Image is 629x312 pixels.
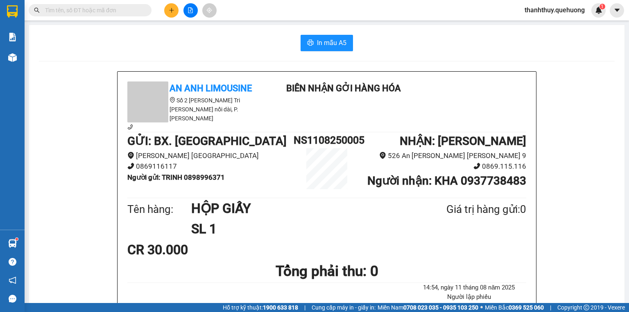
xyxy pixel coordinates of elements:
span: Cung cấp máy in - giấy in: [312,303,376,312]
sup: 1 [600,4,605,9]
h1: NS1108250005 [294,132,360,148]
b: Người gửi : TRINH 0898996371 [127,173,225,181]
sup: 1 [16,238,18,240]
span: 1 [601,4,604,9]
span: phone [473,163,480,170]
b: GỬI : BX. [GEOGRAPHIC_DATA] [127,134,287,148]
li: [PERSON_NAME] [GEOGRAPHIC_DATA] [127,150,294,161]
strong: 0369 525 060 [509,304,544,311]
h1: SL 1 [191,219,407,239]
button: plus [164,3,179,18]
img: solution-icon [8,33,17,41]
h1: Tổng phải thu: 0 [127,260,526,283]
span: In mẫu A5 [317,38,346,48]
span: plus [169,7,174,13]
span: | [550,303,551,312]
img: warehouse-icon [8,53,17,62]
span: Hỗ trợ kỹ thuật: [223,303,298,312]
span: phone [127,163,134,170]
span: copyright [584,305,589,310]
span: Miền Bắc [485,303,544,312]
span: environment [170,97,175,103]
span: notification [9,276,16,284]
span: printer [307,39,314,47]
li: Người lập phiếu [412,292,526,302]
span: phone [127,124,133,130]
span: aim [206,7,212,13]
span: thanhthuy.quehuong [518,5,591,15]
button: caret-down [610,3,624,18]
b: Biên nhận gởi hàng hóa [286,83,401,93]
b: NHẬN : [PERSON_NAME] [400,134,526,148]
span: environment [379,152,386,159]
div: Giá trị hàng gửi: 0 [407,201,526,218]
span: search [34,7,40,13]
div: CR 30.000 [127,240,259,260]
li: 0869.115.116 [360,161,526,172]
h1: HỘP GIẤY [191,198,407,219]
span: question-circle [9,258,16,266]
span: | [304,303,305,312]
span: file-add [188,7,193,13]
button: printerIn mẫu A5 [301,35,353,51]
strong: 0708 023 035 - 0935 103 250 [403,304,478,311]
li: 526 An [PERSON_NAME] [PERSON_NAME] 9 [360,150,526,161]
strong: 1900 633 818 [263,304,298,311]
img: warehouse-icon [8,239,17,248]
div: Tên hàng: [127,201,191,218]
span: message [9,295,16,303]
li: Số 2 [PERSON_NAME] Tri [PERSON_NAME] nối dài, P. [PERSON_NAME] [127,96,275,123]
input: Tìm tên, số ĐT hoặc mã đơn [45,6,142,15]
span: Miền Nam [378,303,478,312]
span: caret-down [613,7,621,14]
img: logo-vxr [7,5,18,18]
button: aim [202,3,217,18]
button: file-add [183,3,198,18]
li: 14:54, ngày 11 tháng 08 năm 2025 [412,283,526,293]
span: ⚪️ [480,306,483,309]
li: 0869116117 [127,161,294,172]
img: icon-new-feature [595,7,602,14]
b: An Anh Limousine [170,83,252,93]
span: environment [127,152,134,159]
b: Người nhận : KHA 0937738483 [367,174,526,188]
